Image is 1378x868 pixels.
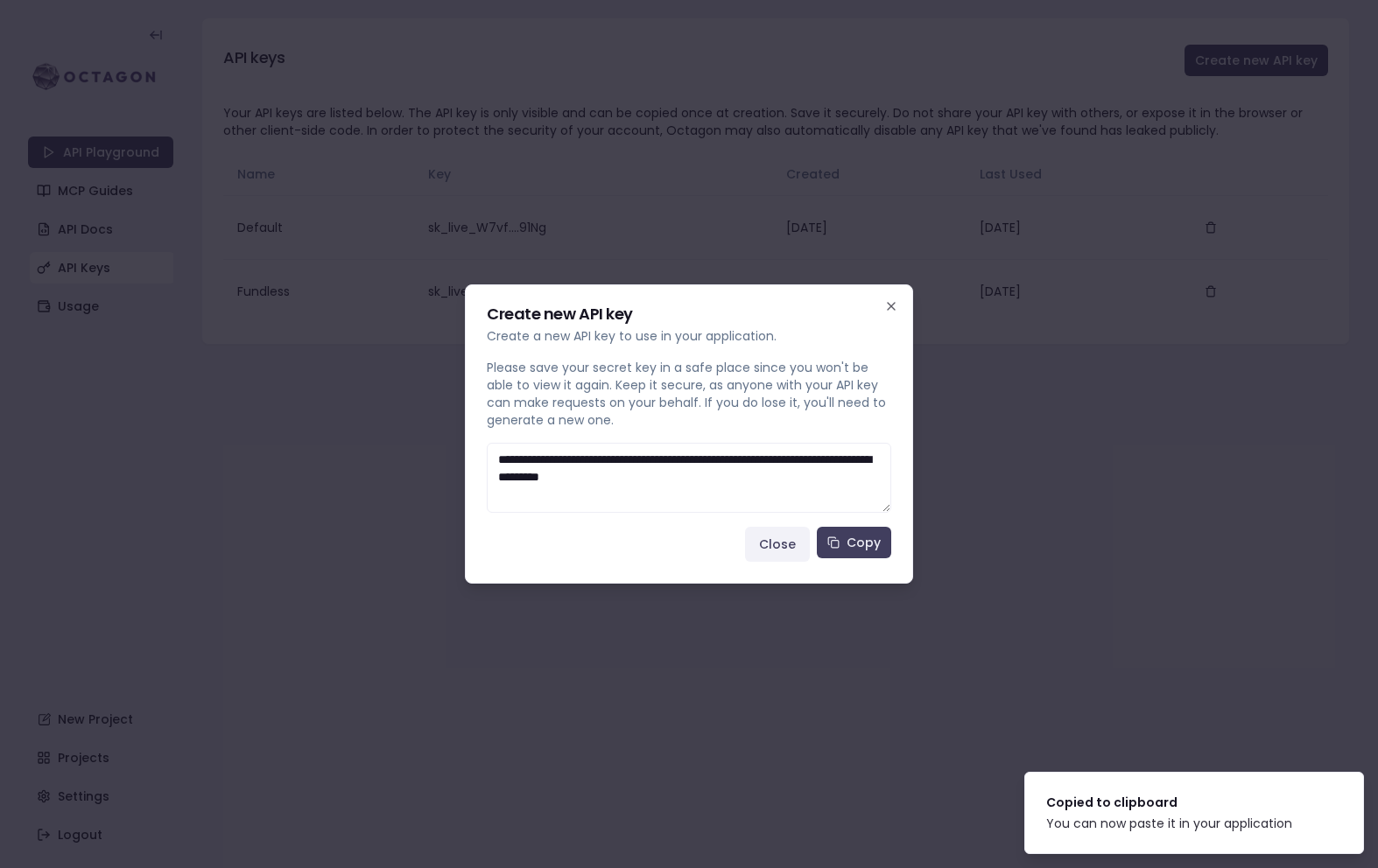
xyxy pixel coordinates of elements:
p: Create a new API key to use in your application. [487,327,891,345]
button: Copy [817,527,891,558]
div: Copied to clipboard [1046,794,1292,811]
p: Please save your secret key in a safe place since you won't be able to view it again. Keep it sec... [487,359,891,429]
button: Close [745,527,810,562]
div: You can now paste it in your application [1046,815,1292,832]
h2: Create new API key [487,306,891,322]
